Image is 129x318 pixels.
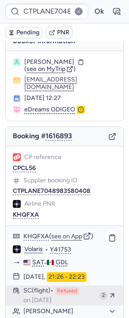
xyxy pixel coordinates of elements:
[24,106,75,114] span: eDreams ODIGEO
[23,233,49,240] button: KHQFXA
[24,76,116,90] button: [EMAIL_ADDRESS][DOMAIN_NAME]
[16,29,39,36] span: Pending
[13,211,39,218] button: KHQFXA
[5,4,88,19] input: PNR Reference
[46,132,72,140] button: 1616893
[23,287,53,295] span: SC (flight)
[13,245,21,253] figure: Y4 airline logo
[23,177,77,184] span: Supplier booking ID
[46,27,72,38] button: PNR
[50,246,71,254] button: Y41753
[23,297,52,304] span: on [DATE]
[47,272,87,282] time: 21:26 - 22:23
[24,66,76,73] button: (see on MyTrip)
[57,29,69,36] span: PNR
[23,259,116,267] div: -
[13,165,36,172] button: CPCL56
[24,245,43,253] a: Volaris
[13,188,91,195] button: CTPLANE7048983580408
[24,245,116,253] div: •
[23,272,87,282] div: [DATE],
[13,153,21,161] figure: 1L airline logo
[55,287,79,295] span: Refused
[32,259,44,266] span: SAT
[24,58,74,66] span: [PERSON_NAME]
[24,200,55,207] span: Airline PNR
[24,94,116,102] div: [DATE] 12:27
[13,132,72,140] span: Booking #
[99,292,107,300] div: 2
[5,27,42,38] button: Pending
[56,259,68,266] span: GDL
[6,285,123,306] button: SC(flight)Refusedon [DATE]2
[24,154,61,161] span: CP reference
[92,4,106,18] button: Ok
[23,232,116,240] div: ( )
[13,200,21,208] figure: Y4 airline logo
[23,307,116,315] button: [PERSON_NAME]
[27,65,65,73] span: see on MyTrip
[51,233,82,240] button: see on App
